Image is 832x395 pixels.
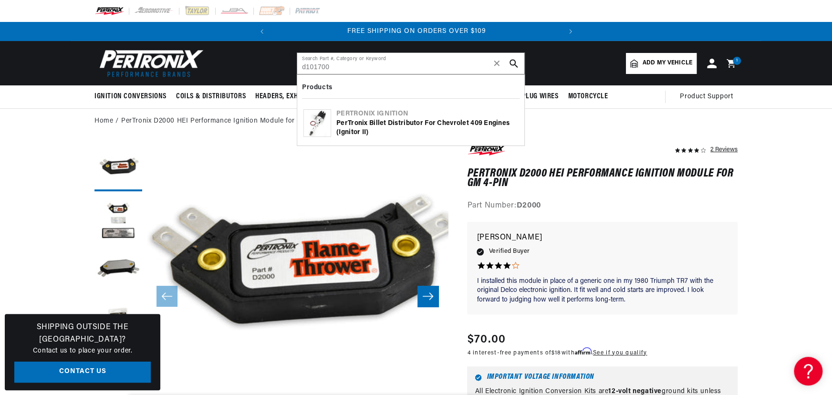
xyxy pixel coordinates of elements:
div: Pertronix Ignition [336,109,518,119]
div: PerTronix Billet Distributor for Chevrolet 409 Engines (Ignitor II) [336,119,518,137]
p: Contact us to place your order. [14,346,151,356]
span: Affirm [575,348,592,355]
span: Coils & Distributors [176,92,246,102]
button: Load image 1 in gallery view [94,144,142,191]
span: $70.00 [467,331,506,348]
summary: Product Support [680,85,738,108]
h1: PerTronix D2000 HEI Performance Ignition Module for GM 4-Pin [467,169,738,188]
a: Contact Us [14,362,151,383]
img: PerTronix Billet Distributor for Chevrolet 409 Engines (Ignitor II) [304,110,331,136]
img: Pertronix [94,47,204,80]
div: Announcement [272,26,562,37]
span: Product Support [680,92,733,102]
button: Load image 3 in gallery view [94,249,142,296]
slideshow-component: Translation missing: en.sections.announcements.announcement_bar [71,22,761,41]
button: Slide left [156,286,177,307]
div: Part Number: [467,200,738,212]
summary: Coils & Distributors [171,85,250,108]
strong: D2000 [517,202,541,209]
summary: Spark Plug Wires [496,85,563,108]
a: Home [94,116,113,126]
b: Products [302,84,332,91]
p: 4 interest-free payments of with . [467,348,647,357]
span: Ignition Conversions [94,92,166,102]
summary: Headers, Exhausts & Components [250,85,372,108]
h6: Important Voltage Information [475,374,730,381]
summary: Motorcycle [563,85,613,108]
span: Motorcycle [568,92,608,102]
button: Load image 4 in gallery view [94,301,142,349]
h3: Shipping Outside the [GEOGRAPHIC_DATA]? [14,322,151,346]
span: Verified Buyer [489,246,530,257]
button: Translation missing: en.sections.announcements.next_announcement [561,22,580,41]
strong: 12-volt negative [608,388,662,395]
p: I installed this module in place of a generic one in my 1980 Triumph TR7 with the original Delco ... [477,277,728,305]
input: Search Part #, Category or Keyword [297,53,524,74]
p: [PERSON_NAME] [477,231,728,245]
summary: Ignition Conversions [94,85,171,108]
span: Headers, Exhausts & Components [255,92,367,102]
a: See if you qualify - Learn more about Affirm Financing (opens in modal) [593,350,647,356]
span: Add my vehicle [643,59,692,68]
button: Slide right [417,286,438,307]
button: Load image 2 in gallery view [94,196,142,244]
a: PerTronix D2000 HEI Performance Ignition Module for GM 4-Pin [121,116,327,126]
span: 1 [736,57,738,65]
span: $18 [551,350,562,356]
nav: breadcrumbs [94,116,738,126]
span: Spark Plug Wires [500,92,559,102]
div: 2 of 2 [272,26,562,37]
button: Translation missing: en.sections.announcements.previous_announcement [252,22,271,41]
span: FREE SHIPPING ON ORDERS OVER $109 [347,28,486,35]
div: 2 Reviews [710,144,738,155]
a: Add my vehicle [626,53,697,74]
button: search button [503,53,524,74]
